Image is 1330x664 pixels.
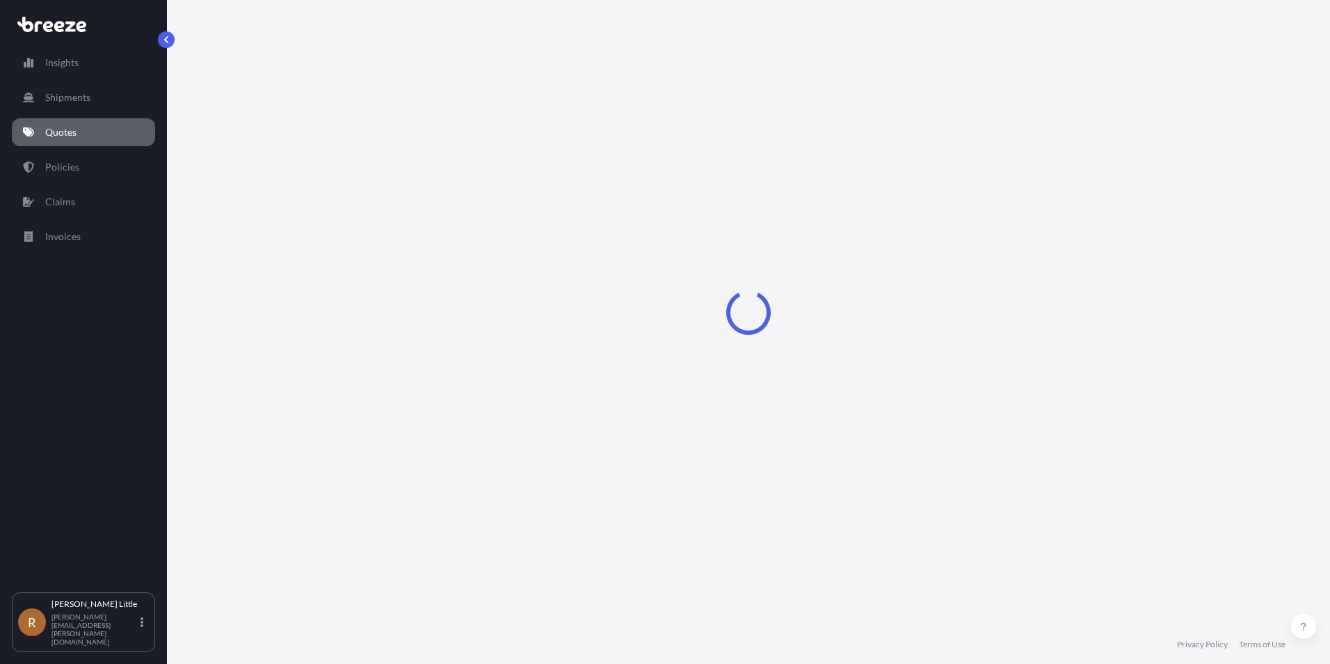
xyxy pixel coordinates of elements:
[1239,639,1285,650] a: Terms of Use
[51,612,138,646] p: [PERSON_NAME][EMAIL_ADDRESS][PERSON_NAME][DOMAIN_NAME]
[12,118,155,146] a: Quotes
[12,188,155,216] a: Claims
[1177,639,1228,650] a: Privacy Policy
[28,615,36,629] span: R
[45,160,79,174] p: Policies
[12,84,155,111] a: Shipments
[45,56,79,70] p: Insights
[12,49,155,77] a: Insights
[51,599,138,610] p: [PERSON_NAME] Little
[45,230,81,244] p: Invoices
[45,125,77,139] p: Quotes
[45,90,90,104] p: Shipments
[45,195,75,209] p: Claims
[12,223,155,251] a: Invoices
[12,153,155,181] a: Policies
